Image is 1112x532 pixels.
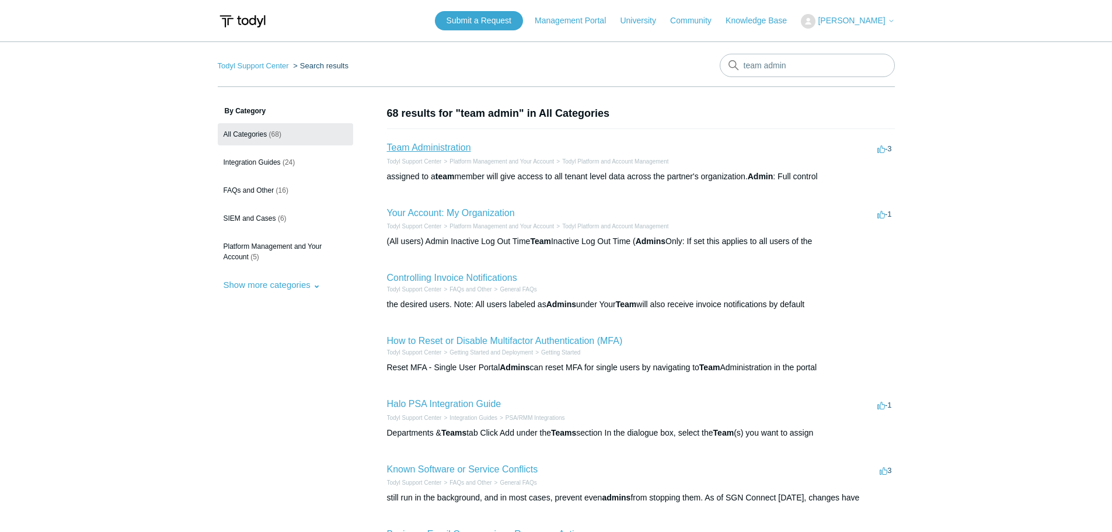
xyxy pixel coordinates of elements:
[441,222,554,231] li: Platform Management and Your Account
[387,106,895,121] h1: 68 results for "team admin" in All Categories
[541,349,580,356] a: Getting Started
[699,363,720,372] em: Team
[877,210,892,218] span: -1
[283,158,295,166] span: (24)
[713,428,734,437] em: Team
[387,222,442,231] li: Todyl Support Center
[533,348,580,357] li: Getting Started
[387,349,442,356] a: Todyl Support Center
[530,237,551,246] em: Team
[387,285,442,294] li: Todyl Support Center
[387,427,895,439] div: Departments & tab Click Add under the section In the dialogue box, select the (s) you want to assign
[880,466,891,475] span: 3
[546,300,576,309] em: Admins
[387,413,442,422] li: Todyl Support Center
[224,130,267,138] span: All Categories
[497,413,565,422] li: PSA/RMM Integrations
[218,106,353,116] h3: By Category
[387,415,442,421] a: Todyl Support Center
[554,157,668,166] li: Todyl Platform and Account Management
[435,172,455,181] em: team
[218,61,289,70] a: Todyl Support Center
[387,286,442,293] a: Todyl Support Center
[441,428,466,437] em: Teams
[449,286,491,293] a: FAQs and Other
[441,157,554,166] li: Platform Management and Your Account
[278,214,287,222] span: (6)
[877,144,892,153] span: -3
[748,172,773,181] em: Admin
[387,492,895,504] div: still run in the background, and in most cases, prevent even from stopping them. As of SGN Connec...
[435,11,523,30] a: Submit a Request
[218,274,326,295] button: Show more categories
[441,413,497,422] li: Integration Guides
[387,142,471,152] a: Team Administration
[387,223,442,230] a: Todyl Support Center
[269,130,281,138] span: (68)
[387,208,515,218] a: Your Account: My Organization
[218,235,353,268] a: Platform Management and Your Account (5)
[449,223,554,230] a: Platform Management and Your Account
[276,186,288,194] span: (16)
[218,151,353,173] a: Integration Guides (24)
[387,298,895,311] div: the desired users. Note: All users labeled as under Your will also receive invoice notifications ...
[441,348,533,357] li: Getting Started and Deployment
[449,158,554,165] a: Platform Management and Your Account
[224,242,322,261] span: Platform Management and Your Account
[387,361,895,374] div: Reset MFA - Single User Portal can reset MFA for single users by navigating to Administration in ...
[562,223,668,230] a: Todyl Platform and Account Management
[616,300,637,309] em: Team
[387,464,538,474] a: Known Software or Service Conflicts
[387,399,501,409] a: Halo PSA Integration Guide
[602,493,630,502] em: admins
[554,222,668,231] li: Todyl Platform and Account Management
[500,479,536,486] a: General FAQs
[224,158,281,166] span: Integration Guides
[562,158,668,165] a: Todyl Platform and Account Management
[387,171,895,183] div: assigned to a member will give access to all tenant level data across the partner's organization....
[818,16,885,25] span: [PERSON_NAME]
[387,478,442,487] li: Todyl Support Center
[387,348,442,357] li: Todyl Support Center
[441,478,491,487] li: FAQs and Other
[801,14,894,29] button: [PERSON_NAME]
[387,273,517,283] a: Controlling Invoice Notifications
[387,157,442,166] li: Todyl Support Center
[218,11,267,32] img: Todyl Support Center Help Center home page
[500,286,536,293] a: General FAQs
[218,61,291,70] li: Todyl Support Center
[387,158,442,165] a: Todyl Support Center
[636,237,665,246] em: Admins
[218,179,353,201] a: FAQs and Other (16)
[535,15,618,27] a: Management Portal
[726,15,799,27] a: Knowledge Base
[449,415,497,421] a: Integration Guides
[720,54,895,77] input: Search
[291,61,348,70] li: Search results
[218,207,353,230] a: SIEM and Cases (6)
[551,428,576,437] em: Teams
[877,401,892,409] span: -1
[449,479,491,486] a: FAQs and Other
[506,415,565,421] a: PSA/RMM Integrations
[224,186,274,194] span: FAQs and Other
[500,363,529,372] em: Admins
[449,349,533,356] a: Getting Started and Deployment
[441,285,491,294] li: FAQs and Other
[218,123,353,145] a: All Categories (68)
[387,235,895,248] div: (All users) Admin Inactive Log Out Time Inactive Log Out Time ( Only: If set this applies to all ...
[492,285,537,294] li: General FAQs
[387,336,623,346] a: How to Reset or Disable Multifactor Authentication (MFA)
[492,478,537,487] li: General FAQs
[620,15,667,27] a: University
[670,15,723,27] a: Community
[224,214,276,222] span: SIEM and Cases
[387,479,442,486] a: Todyl Support Center
[250,253,259,261] span: (5)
